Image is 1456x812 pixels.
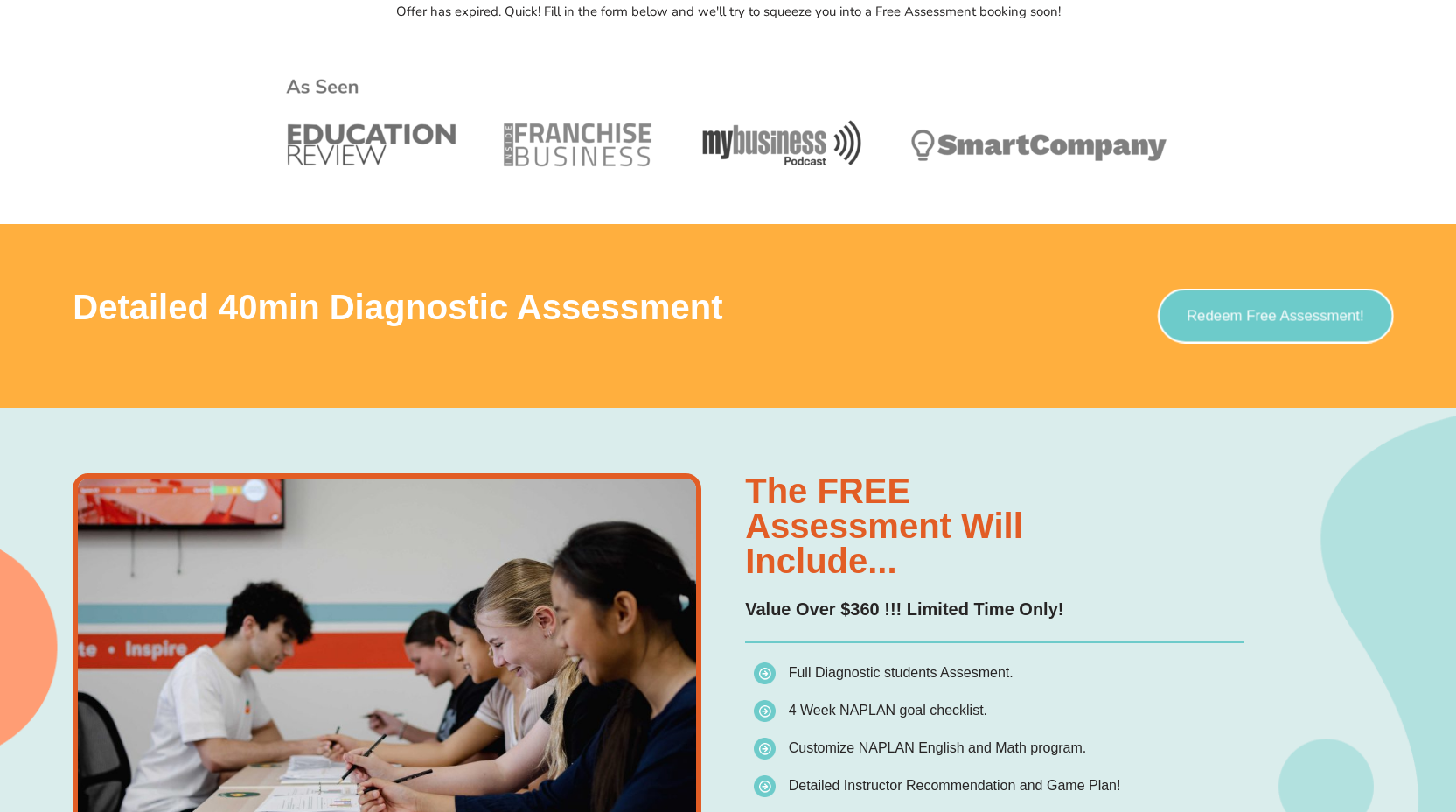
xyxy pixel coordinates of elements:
[754,775,776,797] img: icon-list.png
[789,703,987,717] span: 4 Week NAPLAN goal checklist.
[754,700,776,722] img: icon-list.png
[754,738,776,759] img: icon-list.png
[230,5,1227,18] p: Offer has expired. Quick! Fill in the form below and we'll try to squeeze you into a Free Assessm...
[1158,289,1394,344] a: Redeem Free Assessment!
[745,596,1243,623] p: Value Over $360 !!! Limited Time Only!
[281,36,1176,215] img: Year 10 Science Tutoring
[73,290,957,325] h3: Detailed 40min Diagnostic Assessment
[789,665,1014,680] span: Full Diagnostic students Assesment.
[754,662,776,684] img: icon-list.png
[1369,728,1456,812] iframe: Chat Widget
[789,740,1087,755] span: Customize NAPLAN English and Math program.
[789,778,1121,793] span: Detailed Instructor Recommendation and Game Plan!
[745,473,1243,578] h3: The FREE assessment will include...
[1187,309,1364,324] span: Redeem Free Assessment!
